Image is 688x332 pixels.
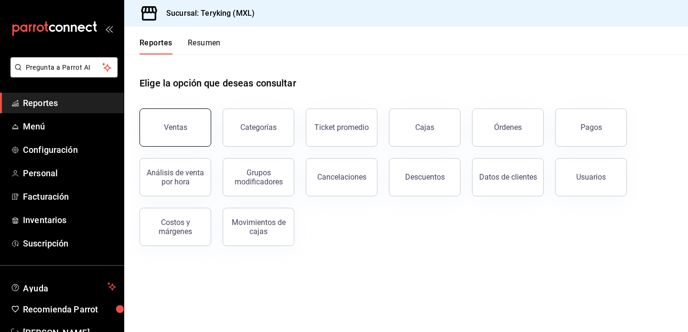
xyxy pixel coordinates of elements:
div: Usuarios [576,172,606,182]
span: Ayuda [23,281,104,292]
button: Órdenes [472,108,544,147]
button: Usuarios [555,158,627,196]
span: Recomienda Parrot [23,303,116,316]
button: open_drawer_menu [105,25,113,32]
button: Análisis de venta por hora [140,158,211,196]
button: Pagos [555,108,627,147]
div: Ticket promedio [314,123,369,132]
button: Descuentos [389,158,461,196]
button: Categorías [223,108,294,147]
div: Cancelaciones [317,172,366,182]
span: Menú [23,120,116,133]
button: Cancelaciones [306,158,377,196]
div: Ventas [164,123,187,132]
button: Costos y márgenes [140,208,211,246]
button: Ticket promedio [306,108,377,147]
button: Ventas [140,108,211,147]
span: Pregunta a Parrot AI [26,63,103,73]
button: Reportes [140,38,172,54]
h3: Sucursal: Teryking (MXL) [159,8,255,19]
h1: Elige la opción que deseas consultar [140,76,296,90]
button: Movimientos de cajas [223,208,294,246]
button: Datos de clientes [472,158,544,196]
a: Pregunta a Parrot AI [7,69,118,79]
div: Categorías [240,123,277,132]
div: Costos y márgenes [146,218,205,236]
button: Pregunta a Parrot AI [11,57,118,77]
span: Configuración [23,143,116,156]
div: Análisis de venta por hora [146,168,205,186]
span: Reportes [23,96,116,109]
div: Movimientos de cajas [229,218,288,236]
div: Órdenes [494,123,522,132]
a: Cajas [389,108,461,147]
div: Grupos modificadores [229,168,288,186]
div: Cajas [415,122,435,133]
div: Pagos [580,123,602,132]
button: Grupos modificadores [223,158,294,196]
span: Facturación [23,190,116,203]
div: Datos de clientes [479,172,537,182]
div: navigation tabs [140,38,221,54]
span: Personal [23,167,116,180]
span: Suscripción [23,237,116,250]
span: Inventarios [23,214,116,226]
button: Resumen [188,38,221,54]
div: Descuentos [405,172,445,182]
